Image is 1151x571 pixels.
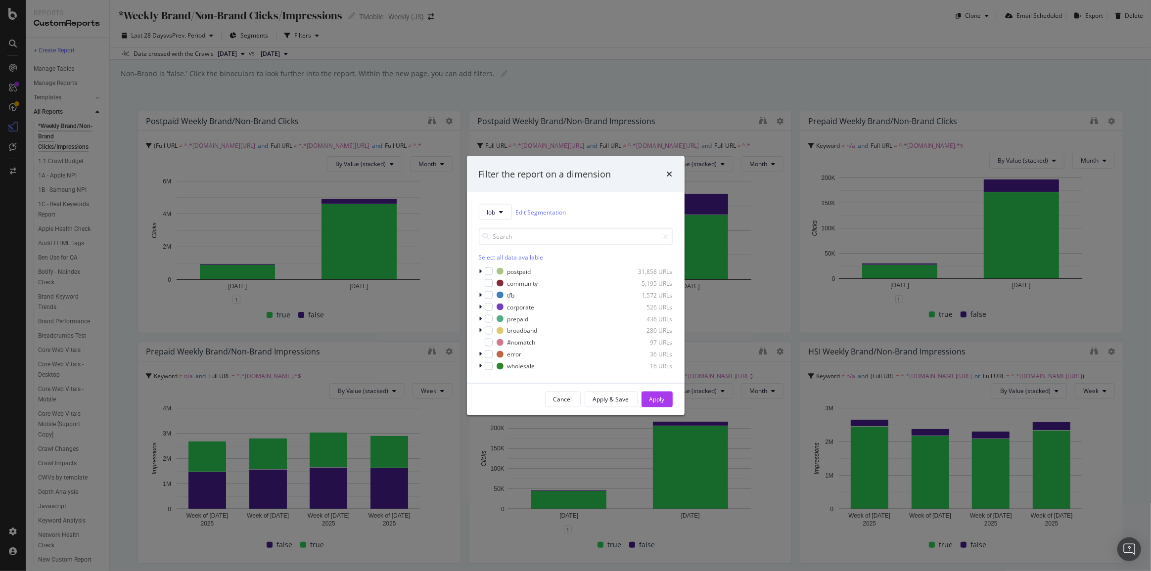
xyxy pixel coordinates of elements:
[545,392,581,407] button: Cancel
[479,204,512,220] button: lob
[553,395,572,403] div: Cancel
[516,207,566,217] a: Edit Segmentation
[1117,537,1141,561] div: Open Intercom Messenger
[649,395,665,403] div: Apply
[624,326,673,335] div: 280 URLs
[507,267,531,275] div: postpaid
[593,395,629,403] div: Apply & Save
[507,350,522,358] div: error
[487,208,496,216] span: lob
[624,267,673,275] div: 31,858 URLs
[624,291,673,299] div: 1,572 URLs
[624,350,673,358] div: 36 URLs
[624,362,673,370] div: 16 URLs
[467,156,685,415] div: modal
[507,303,535,311] div: corporate
[624,279,673,287] div: 5,195 URLs
[624,303,673,311] div: 526 URLs
[507,338,536,347] div: #nomatch
[507,279,538,287] div: community
[507,362,535,370] div: wholesale
[479,168,611,180] div: Filter the report on a dimension
[507,314,529,323] div: prepaid
[507,291,515,299] div: tfb
[624,338,673,347] div: 97 URLs
[642,392,673,407] button: Apply
[624,314,673,323] div: 436 URLs
[667,168,673,180] div: times
[585,392,638,407] button: Apply & Save
[507,326,538,335] div: broadband
[479,228,673,245] input: Search
[479,253,673,262] div: Select all data available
